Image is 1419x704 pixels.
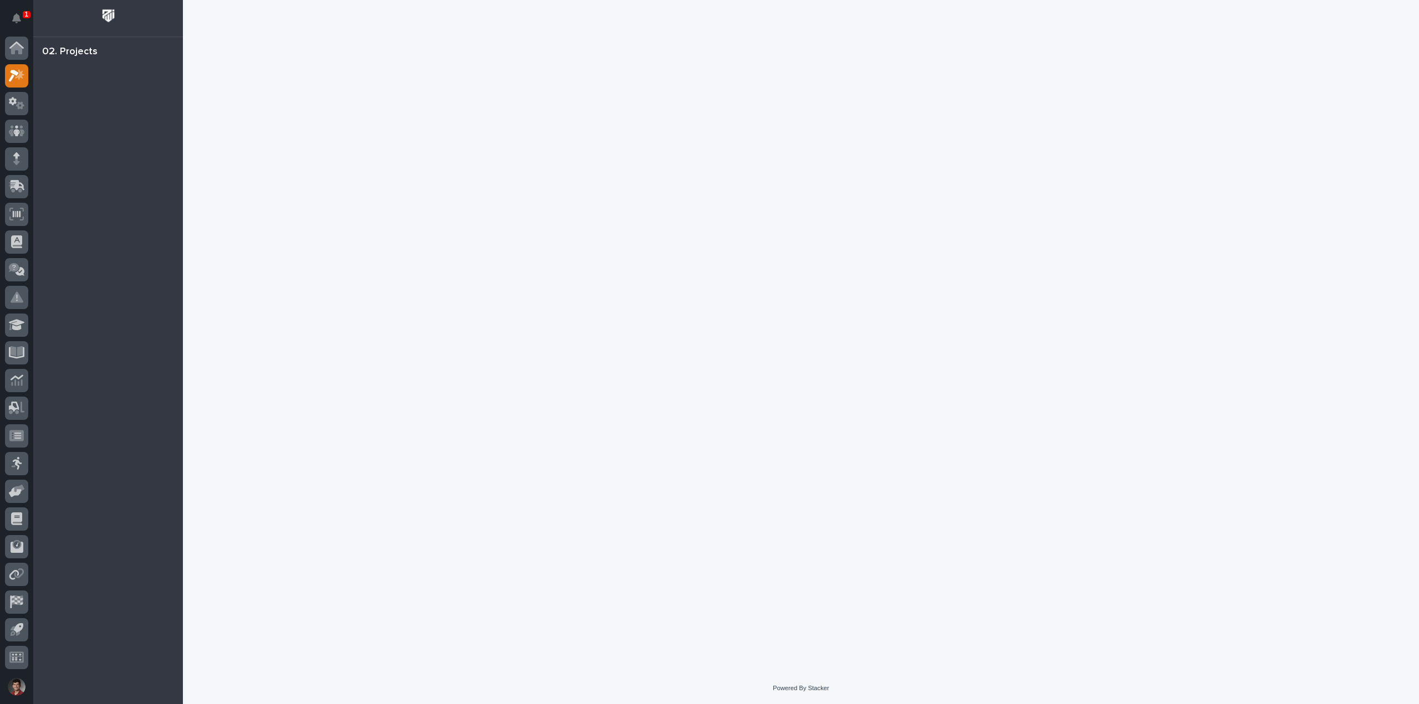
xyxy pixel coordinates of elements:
div: Notifications1 [14,13,28,31]
div: 02. Projects [42,46,98,58]
button: users-avatar [5,675,28,698]
button: Notifications [5,7,28,30]
p: 1 [24,11,28,18]
a: Powered By Stacker [773,685,829,691]
img: Workspace Logo [98,6,119,26]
